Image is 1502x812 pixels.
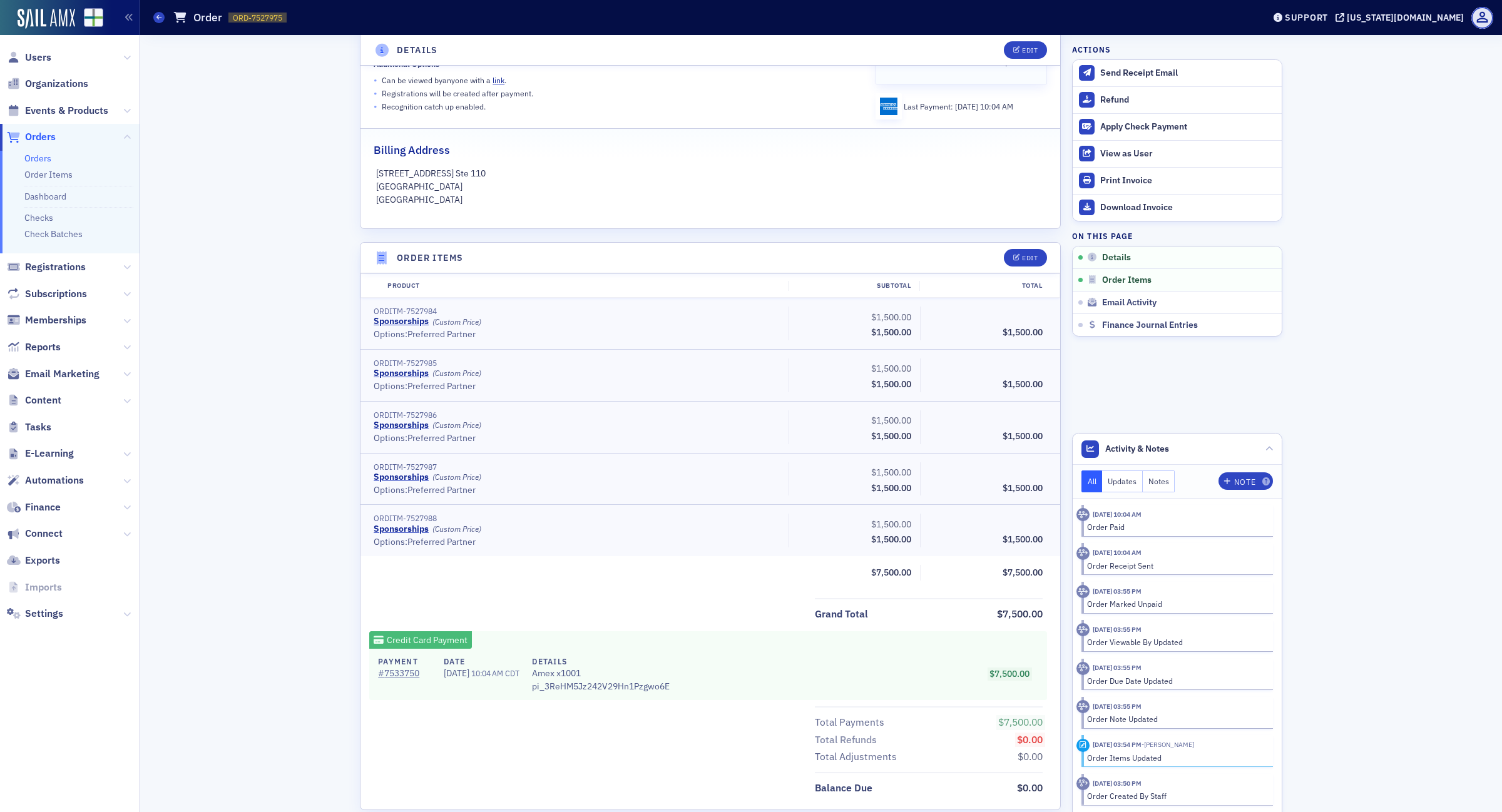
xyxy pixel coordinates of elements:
[1076,508,1090,521] div: Activity
[1347,12,1464,23] div: [US_STATE][DOMAIN_NAME]
[7,527,63,540] a: Connect
[919,281,1051,291] div: Total
[24,212,53,223] a: Checks
[7,474,84,487] a: Automations
[1073,113,1282,140] button: Apply Check Payment
[815,733,881,748] span: Total Refunds
[815,607,872,622] span: Grand Total
[25,500,61,514] span: Finance
[871,567,911,578] span: $7,500.00
[1102,297,1157,308] span: Email Activity
[871,312,911,323] span: $1,500.00
[25,367,100,381] span: Email Marketing
[997,607,1043,620] span: $7,500.00
[1471,7,1493,29] span: Profile
[7,393,61,407] a: Content
[24,169,73,180] a: Order Items
[378,667,431,680] a: #7533750
[432,524,481,534] div: (Custom Price)
[815,781,872,796] div: Balance Due
[1087,598,1264,609] div: Order Marked Unpaid
[1072,44,1111,55] h4: Actions
[1102,252,1131,263] span: Details
[1093,702,1142,711] time: 6/23/2025 03:55 PM
[1093,663,1142,672] time: 6/23/2025 03:55 PM
[1102,470,1143,492] button: Updates
[18,9,75,29] img: SailAMX
[374,316,429,327] a: Sponsorships
[7,260,86,274] a: Registrations
[1087,790,1264,801] div: Order Created By Staff
[25,607,63,621] span: Settings
[815,715,889,730] span: Total Payments
[25,474,84,487] span: Automations
[871,415,911,426] span: $1,500.00
[1003,534,1043,545] span: $1,500.00
[871,430,911,442] span: $1,500.00
[1073,140,1282,167] button: View as User
[1105,442,1169,455] span: Activity & Notes
[374,307,780,316] div: ORDITM-7527984
[374,368,429,379] a: Sponsorships
[1003,56,1029,68] span: $0.00
[503,668,519,678] span: CDT
[871,327,911,338] span: $1,500.00
[25,77,88,91] span: Organizations
[1003,378,1043,390] span: $1,500.00
[374,100,377,113] span: •
[871,378,911,390] span: $1,500.00
[233,13,282,23] span: ORD-7527975
[1073,60,1282,86] button: Send Receipt Email
[871,467,911,478] span: $1,500.00
[374,87,377,100] span: •
[815,781,877,796] span: Balance Due
[382,88,533,99] p: Registrations will be created after payment.
[374,358,780,368] div: ORDITM-7527985
[1022,255,1038,261] div: Edit
[7,130,56,144] a: Orders
[374,485,780,496] div: Options: Preferred Partner
[382,101,486,112] p: Recognition catch up enabled.
[1076,739,1090,752] div: Activity
[444,667,471,679] span: [DATE]
[998,716,1043,728] span: $7,500.00
[1003,567,1043,578] span: $7,500.00
[815,749,897,764] div: Total Adjustments
[532,667,670,680] span: Amex x1001
[7,77,88,91] a: Organizations
[25,340,61,354] span: Reports
[1100,94,1275,106] div: Refund
[1142,740,1194,749] span: Megan Hughes
[1102,275,1152,286] span: Order Items
[815,749,901,764] span: Total Adjustments
[432,472,481,482] div: (Custom Price)
[374,329,780,340] div: Options: Preferred Partner
[1087,675,1264,686] div: Order Due Date Updated
[1143,470,1175,492] button: Notes
[7,367,100,381] a: Email Marketing
[871,534,911,545] span: $1,500.00
[25,287,87,301] span: Subscriptions
[989,668,1029,679] span: $7,500.00
[7,104,108,118] a: Events & Products
[1336,13,1468,22] button: [US_STATE][DOMAIN_NAME]
[432,420,481,430] div: (Custom Price)
[1234,479,1255,485] div: Note
[84,8,103,28] img: SailAMX
[1003,327,1043,338] span: $1,500.00
[1073,194,1282,221] a: Download Invoice
[1073,86,1282,113] button: Refund
[432,317,481,327] div: (Custom Price)
[193,10,222,25] h1: Order
[7,340,61,354] a: Reports
[25,104,108,118] span: Events & Products
[955,101,980,111] span: [DATE]
[7,554,60,567] a: Exports
[374,537,780,548] div: Options: Preferred Partner
[24,228,83,240] a: Check Batches
[7,287,87,301] a: Subscriptions
[1076,777,1090,790] div: Activity
[382,74,506,86] p: Can be viewed by anyone with a .
[815,715,884,730] div: Total Payments
[1072,230,1282,241] h4: On this page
